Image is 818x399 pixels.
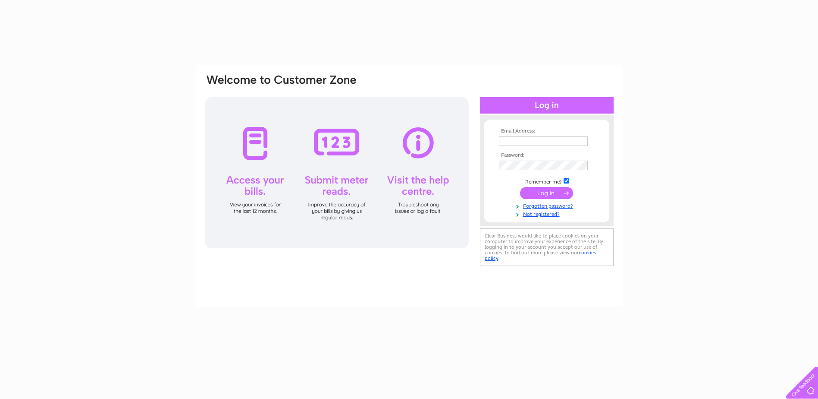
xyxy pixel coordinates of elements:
[497,152,597,158] th: Password:
[485,250,596,261] a: cookies policy
[497,177,597,185] td: Remember me?
[520,187,573,199] input: Submit
[497,128,597,134] th: Email Address:
[480,228,614,266] div: Clear Business would like to place cookies on your computer to improve your experience of the sit...
[499,209,597,218] a: Not registered?
[499,201,597,209] a: Forgotten password?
